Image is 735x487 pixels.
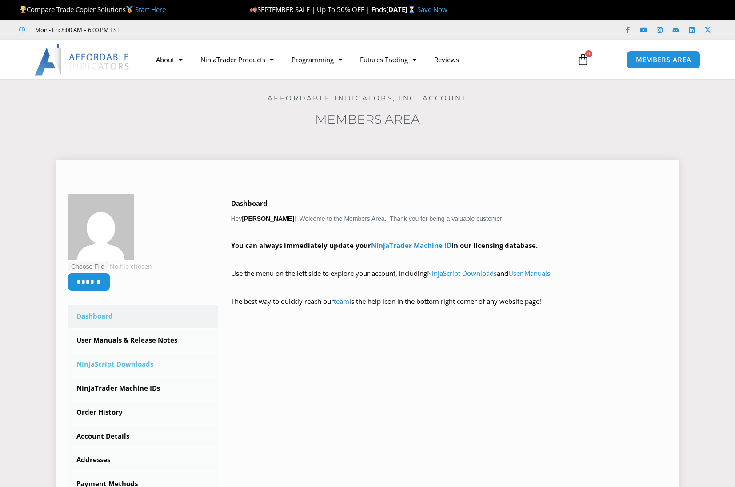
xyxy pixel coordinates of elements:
span: Mon - Fri: 8:00 AM – 6:00 PM EST [33,24,120,35]
a: Order History [68,401,218,424]
a: Start Here [135,5,166,14]
a: NinjaScript Downloads [427,269,497,278]
a: User Manuals & Release Notes [68,329,218,352]
a: Affordable Indicators, Inc. Account [268,94,468,102]
a: Reviews [425,49,468,70]
img: 🥇 [126,6,133,13]
a: Futures Trading [351,49,425,70]
a: User Manuals [508,269,550,278]
span: Compare Trade Copier Solutions [19,5,166,14]
img: ⌛ [408,6,415,13]
a: MEMBERS AREA [627,51,701,69]
a: 0 [563,47,603,72]
strong: [DATE] [386,5,417,14]
a: team [334,297,349,306]
div: Hey ! Welcome to the Members Area. Thank you for being a valuable customer! [231,197,668,320]
nav: Menu [147,49,567,70]
span: MEMBERS AREA [636,56,691,63]
a: Account Details [68,425,218,448]
a: NinjaTrader Products [192,49,283,70]
strong: [PERSON_NAME] [242,215,294,222]
a: Addresses [68,448,218,471]
a: NinjaTrader Machine ID [371,241,451,250]
img: 11ade8baaf66b7fcee611f068adbaedc44c77e1b2d11191391b4a9de478cae75 [68,194,134,260]
p: Use the menu on the left side to explore your account, including and . [231,267,668,292]
a: Programming [283,49,351,70]
strong: You can always immediately update your in our licensing database. [231,241,538,250]
a: Members Area [315,112,420,127]
a: Save Now [417,5,447,14]
img: 🍂 [250,6,257,13]
p: The best way to quickly reach our is the help icon in the bottom right corner of any website page! [231,295,668,320]
b: Dashboard – [231,199,273,208]
a: Dashboard [68,305,218,328]
img: 🏆 [20,6,26,13]
a: NinjaTrader Machine IDs [68,377,218,400]
span: SEPTEMBER SALE | Up To 50% OFF | Ends [250,5,386,14]
a: NinjaScript Downloads [68,353,218,376]
iframe: Customer reviews powered by Trustpilot [132,25,265,34]
a: About [147,49,192,70]
span: 0 [585,50,592,57]
img: LogoAI | Affordable Indicators – NinjaTrader [35,44,130,76]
